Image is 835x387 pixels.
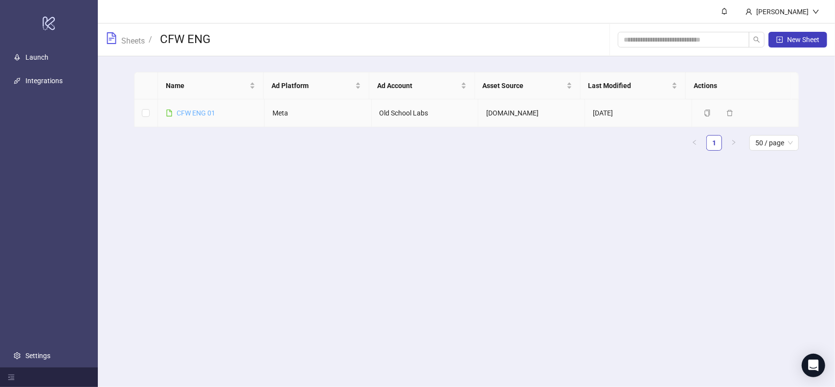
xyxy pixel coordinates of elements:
th: Last Modified [581,72,686,99]
span: 50 / page [755,136,793,150]
span: Ad Platform [271,80,353,91]
span: menu-fold [8,374,15,381]
span: right [731,139,737,145]
span: Name [166,80,248,91]
a: CFW ENG 01 [177,109,215,117]
span: Asset Source [483,80,564,91]
div: [PERSON_NAME] [752,6,812,17]
div: Page Size [749,135,799,151]
td: Old School Labs [372,99,478,127]
span: Last Modified [588,80,670,91]
span: delete [726,110,733,116]
a: Launch [25,53,48,61]
span: plus-square [776,36,783,43]
a: Integrations [25,77,63,85]
th: Ad Account [369,72,475,99]
button: left [687,135,702,151]
td: [DATE] [585,99,692,127]
li: / [149,32,152,47]
li: Next Page [726,135,742,151]
span: down [812,8,819,15]
button: right [726,135,742,151]
div: Open Intercom Messenger [802,354,825,377]
span: file-text [106,32,117,44]
span: file [166,110,173,116]
span: user [745,8,752,15]
th: Asset Source [475,72,581,99]
td: Meta [265,99,371,127]
li: Previous Page [687,135,702,151]
span: left [692,139,698,145]
li: 1 [706,135,722,151]
a: Settings [25,352,50,360]
span: copy [704,110,711,116]
a: Sheets [119,35,147,46]
button: New Sheet [768,32,827,47]
th: Ad Platform [264,72,369,99]
span: search [753,36,760,43]
span: New Sheet [787,36,819,44]
h3: CFW ENG [160,32,210,47]
a: 1 [707,136,722,150]
td: [DOMAIN_NAME] [478,99,585,127]
th: Actions [686,72,791,99]
span: bell [721,8,728,15]
th: Name [158,72,264,99]
span: Ad Account [377,80,459,91]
